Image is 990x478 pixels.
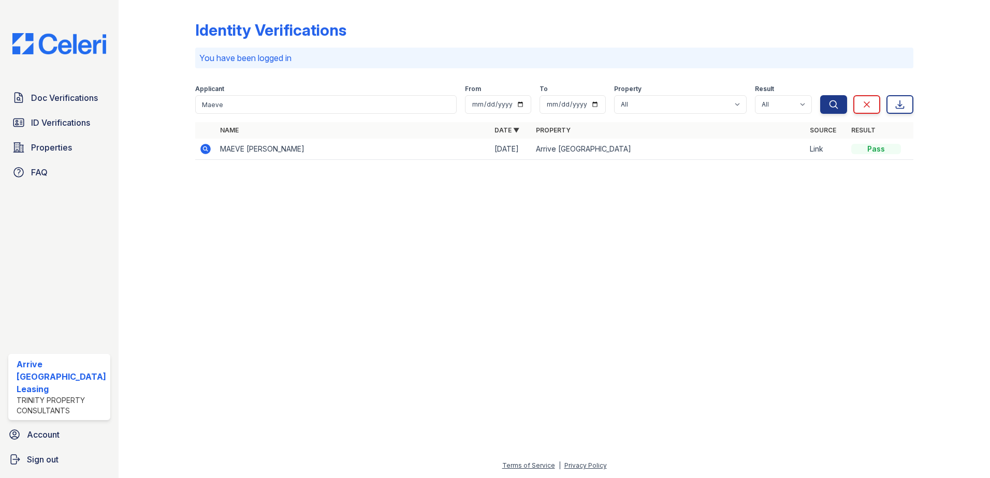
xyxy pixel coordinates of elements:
label: To [540,85,548,93]
td: MAEVE [PERSON_NAME] [216,139,490,160]
p: You have been logged in [199,52,910,64]
span: Doc Verifications [31,92,98,104]
div: Arrive [GEOGRAPHIC_DATA] Leasing [17,358,106,395]
span: FAQ [31,166,48,178]
label: Applicant [195,85,224,93]
a: ID Verifications [8,112,110,133]
span: Account [27,428,60,441]
a: Properties [8,137,110,158]
td: [DATE] [490,139,532,160]
a: FAQ [8,162,110,183]
a: Result [851,126,876,134]
div: Identity Verifications [195,21,346,39]
div: Trinity Property Consultants [17,395,106,416]
span: Properties [31,141,72,154]
img: CE_Logo_Blue-a8612792a0a2168367f1c8372b55b34899dd931a85d93a1a3d3e32e68fde9ad4.png [4,33,114,54]
span: ID Verifications [31,116,90,129]
td: Link [806,139,847,160]
a: Privacy Policy [564,461,607,469]
td: Arrive [GEOGRAPHIC_DATA] [532,139,806,160]
a: Sign out [4,449,114,470]
span: Sign out [27,453,59,466]
div: | [559,461,561,469]
a: Account [4,424,114,445]
a: Property [536,126,571,134]
label: Property [614,85,642,93]
a: Date ▼ [494,126,519,134]
div: Pass [851,144,901,154]
a: Name [220,126,239,134]
a: Terms of Service [502,461,555,469]
a: Doc Verifications [8,87,110,108]
a: Source [810,126,836,134]
input: Search by name or phone number [195,95,457,114]
label: From [465,85,481,93]
label: Result [755,85,774,93]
